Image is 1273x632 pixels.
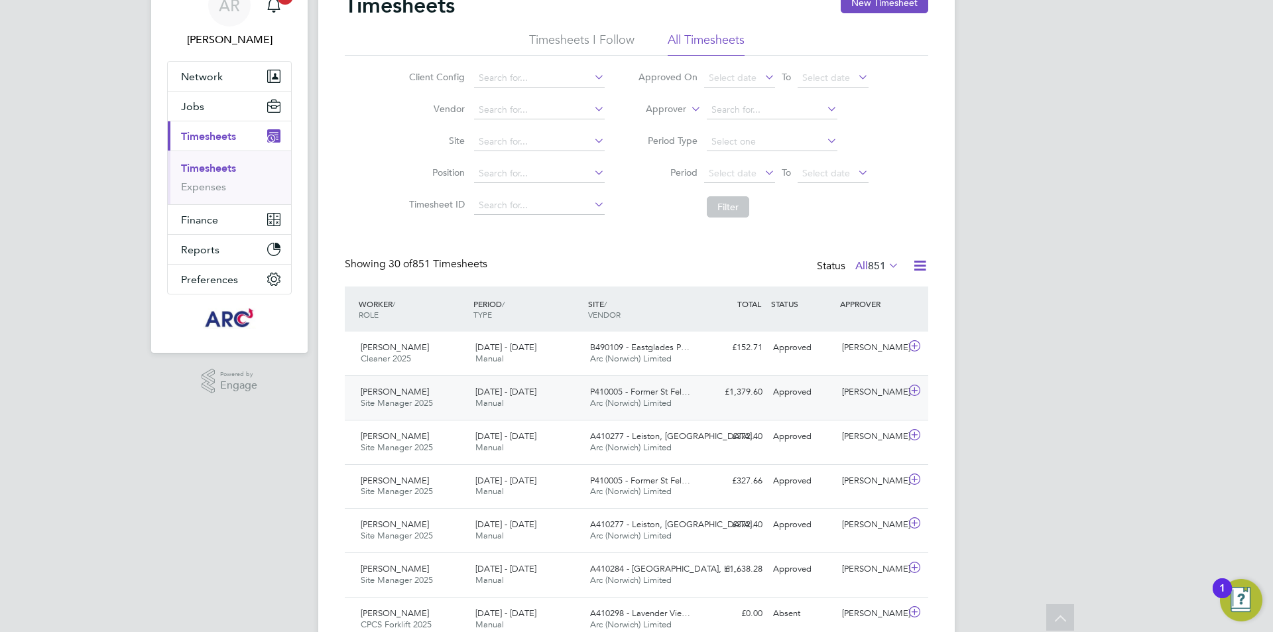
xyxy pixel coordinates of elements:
[220,369,257,380] span: Powered by
[475,386,536,397] span: [DATE] - [DATE]
[361,574,433,586] span: Site Manager 2025
[590,442,672,453] span: Arc (Norwich) Limited
[837,470,906,492] div: [PERSON_NAME]
[168,62,291,91] button: Network
[475,619,504,630] span: Manual
[529,32,635,56] li: Timesheets I Follow
[1220,579,1262,621] button: Open Resource Center, 1 new notification
[590,519,760,530] span: A410277 - Leiston, [GEOGRAPHIC_DATA]…
[361,442,433,453] span: Site Manager 2025
[475,607,536,619] span: [DATE] - [DATE]
[474,133,605,151] input: Search for...
[590,530,672,541] span: Arc (Norwich) Limited
[768,470,837,492] div: Approved
[588,309,621,320] span: VENDOR
[475,563,536,574] span: [DATE] - [DATE]
[1219,588,1225,605] div: 1
[361,386,429,397] span: [PERSON_NAME]
[590,353,672,364] span: Arc (Norwich) Limited
[361,342,429,353] span: [PERSON_NAME]
[181,162,236,174] a: Timesheets
[590,485,672,497] span: Arc (Norwich) Limited
[355,292,470,326] div: WORKER
[405,71,465,83] label: Client Config
[699,470,768,492] div: £327.66
[768,337,837,359] div: Approved
[837,558,906,580] div: [PERSON_NAME]
[475,519,536,530] span: [DATE] - [DATE]
[768,603,837,625] div: Absent
[778,164,795,181] span: To
[837,514,906,536] div: [PERSON_NAME]
[737,298,761,309] span: TOTAL
[802,72,850,84] span: Select date
[590,574,672,586] span: Arc (Norwich) Limited
[837,603,906,625] div: [PERSON_NAME]
[203,308,257,329] img: arcgroup-logo-retina.png
[707,196,749,218] button: Filter
[168,205,291,234] button: Finance
[768,292,837,316] div: STATUS
[475,430,536,442] span: [DATE] - [DATE]
[768,426,837,448] div: Approved
[768,381,837,403] div: Approved
[345,257,490,271] div: Showing
[475,353,504,364] span: Manual
[475,442,504,453] span: Manual
[699,381,768,403] div: £1,379.60
[181,214,218,226] span: Finance
[361,353,411,364] span: Cleaner 2025
[361,519,429,530] span: [PERSON_NAME]
[168,121,291,151] button: Timesheets
[220,380,257,391] span: Engage
[181,243,219,256] span: Reports
[590,386,690,397] span: P410005 - Former St Fel…
[361,607,429,619] span: [PERSON_NAME]
[668,32,745,56] li: All Timesheets
[181,70,223,83] span: Network
[474,196,605,215] input: Search for...
[502,298,505,309] span: /
[590,607,690,619] span: A410298 - Lavender Vie…
[405,166,465,178] label: Position
[361,397,433,409] span: Site Manager 2025
[709,167,757,179] span: Select date
[181,180,226,193] a: Expenses
[699,603,768,625] div: £0.00
[393,298,395,309] span: /
[590,475,690,486] span: P410005 - Former St Fel…
[475,530,504,541] span: Manual
[181,100,204,113] span: Jobs
[474,101,605,119] input: Search for...
[168,92,291,121] button: Jobs
[707,133,837,151] input: Select one
[361,563,429,574] span: [PERSON_NAME]
[470,292,585,326] div: PERIOD
[638,135,697,147] label: Period Type
[590,397,672,409] span: Arc (Norwich) Limited
[475,475,536,486] span: [DATE] - [DATE]
[361,430,429,442] span: [PERSON_NAME]
[590,563,739,574] span: A410284 - [GEOGRAPHIC_DATA], H…
[585,292,699,326] div: SITE
[837,337,906,359] div: [PERSON_NAME]
[837,292,906,316] div: APPROVER
[181,130,236,143] span: Timesheets
[361,475,429,486] span: [PERSON_NAME]
[604,298,607,309] span: /
[707,101,837,119] input: Search for...
[475,342,536,353] span: [DATE] - [DATE]
[855,259,899,273] label: All
[168,265,291,294] button: Preferences
[405,198,465,210] label: Timesheet ID
[475,574,504,586] span: Manual
[778,68,795,86] span: To
[181,273,238,286] span: Preferences
[389,257,412,271] span: 30 of
[699,337,768,359] div: £152.71
[638,71,697,83] label: Approved On
[168,151,291,204] div: Timesheets
[590,430,760,442] span: A410277 - Leiston, [GEOGRAPHIC_DATA]…
[709,72,757,84] span: Select date
[359,309,379,320] span: ROLE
